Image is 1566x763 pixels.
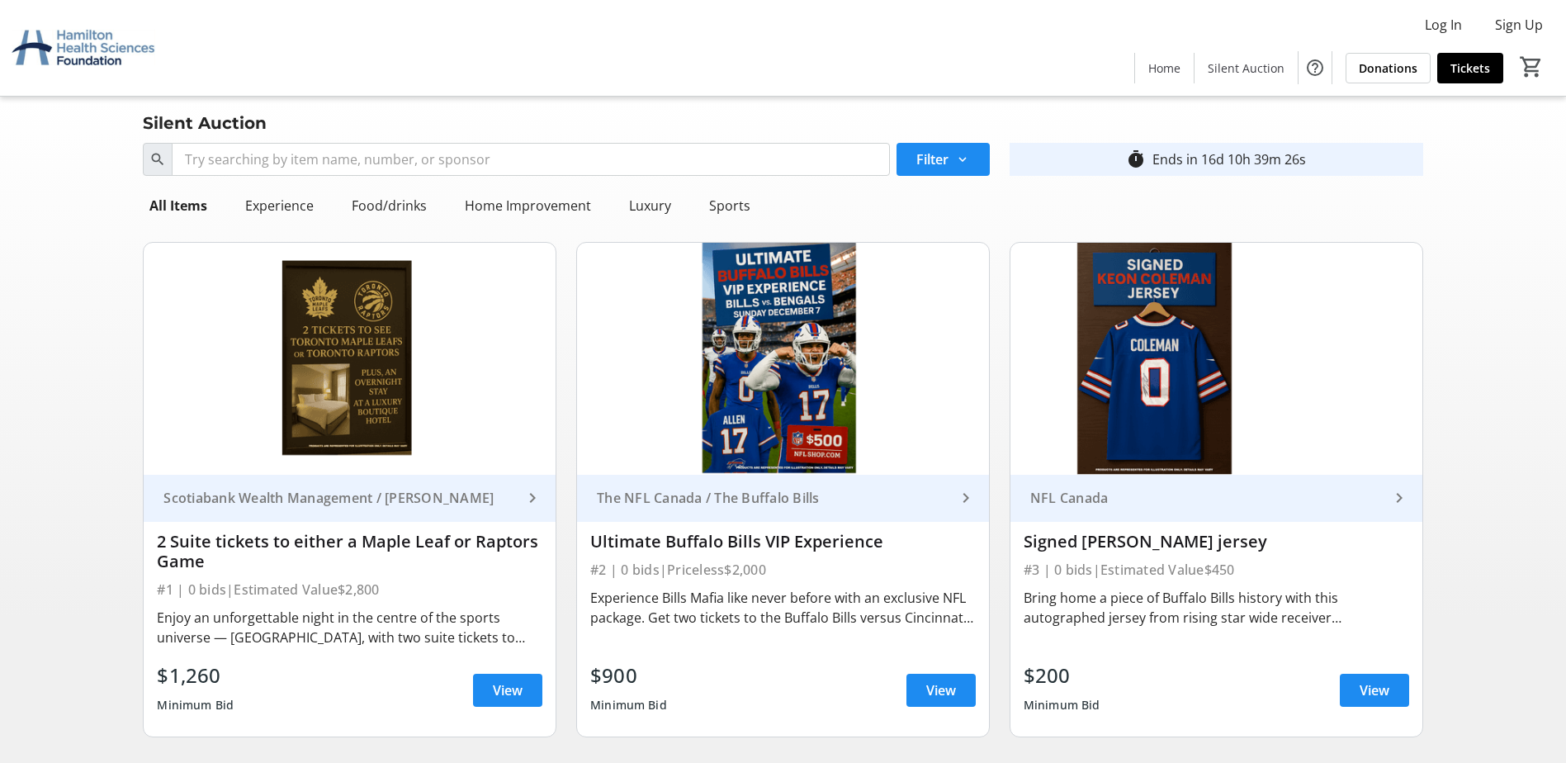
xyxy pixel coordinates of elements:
a: NFL Canada [1010,475,1422,522]
span: Log In [1425,15,1462,35]
div: #2 | 0 bids | Priceless $2,000 [590,558,976,581]
div: Food/drinks [345,189,433,222]
span: View [926,680,956,700]
div: Scotiabank Wealth Management / [PERSON_NAME] [157,490,523,506]
span: Tickets [1450,59,1490,77]
input: Try searching by item name, number, or sponsor [172,143,889,176]
img: Ultimate Buffalo Bills VIP Experience [577,243,989,475]
a: Scotiabank Wealth Management / [PERSON_NAME] [144,475,556,522]
a: Home [1135,53,1194,83]
a: View [1340,674,1409,707]
span: View [493,680,523,700]
span: Sign Up [1495,15,1543,35]
button: Log In [1412,12,1475,38]
div: 2 Suite tickets to either a Maple Leaf or Raptors Game [157,532,542,571]
a: Tickets [1437,53,1503,83]
div: #1 | 0 bids | Estimated Value $2,800 [157,578,542,601]
button: Sign Up [1482,12,1556,38]
div: Home Improvement [458,189,598,222]
button: Help [1299,51,1332,84]
a: View [473,674,542,707]
button: Filter [897,143,990,176]
div: Bring home a piece of Buffalo Bills history with this autographed jersey from rising star wide re... [1024,588,1409,628]
a: The NFL Canada / The Buffalo Bills [577,475,989,522]
span: Silent Auction [1208,59,1284,77]
mat-icon: timer_outline [1126,149,1146,169]
a: Donations [1346,53,1431,83]
div: Silent Auction [133,110,277,136]
button: Cart [1516,52,1546,82]
div: Minimum Bid [1024,690,1100,720]
div: $900 [590,661,667,690]
div: Ultimate Buffalo Bills VIP Experience [590,532,976,552]
img: Hamilton Health Sciences Foundation's Logo [10,7,157,89]
mat-icon: keyboard_arrow_right [1389,488,1409,508]
span: Filter [916,149,949,169]
div: The NFL Canada / The Buffalo Bills [590,490,956,506]
span: Donations [1359,59,1417,77]
div: Experience Bills Mafia like never before with an exclusive NFL package. Get two tickets to the Bu... [590,588,976,628]
div: Sports [703,189,757,222]
a: Silent Auction [1195,53,1298,83]
img: Signed Keon Coleman jersey [1010,243,1422,475]
span: View [1360,680,1389,700]
div: Minimum Bid [590,690,667,720]
div: Enjoy an unforgettable night in the centre of the sports universe — [GEOGRAPHIC_DATA], with two s... [157,608,542,647]
div: NFL Canada [1024,490,1389,506]
span: Home [1148,59,1180,77]
div: #3 | 0 bids | Estimated Value $450 [1024,558,1409,581]
div: Signed [PERSON_NAME] jersey [1024,532,1409,552]
div: Experience [239,189,320,222]
img: 2 Suite tickets to either a Maple Leaf or Raptors Game [144,243,556,475]
mat-icon: keyboard_arrow_right [523,488,542,508]
a: View [906,674,976,707]
mat-icon: keyboard_arrow_right [956,488,976,508]
div: $200 [1024,661,1100,690]
div: Minimum Bid [157,690,234,720]
div: Ends in 16d 10h 39m 26s [1152,149,1306,169]
div: Luxury [622,189,678,222]
div: All Items [143,189,214,222]
div: $1,260 [157,661,234,690]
